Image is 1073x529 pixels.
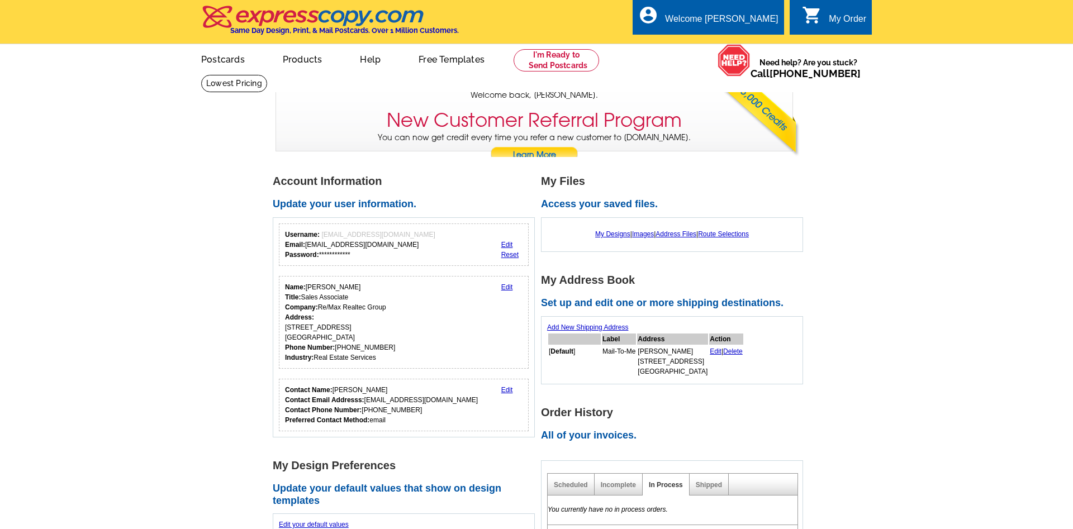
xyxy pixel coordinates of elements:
strong: Address: [285,313,314,321]
strong: Contact Email Addresss: [285,396,364,404]
a: Images [632,230,654,238]
strong: Company: [285,303,318,311]
strong: Phone Number: [285,344,335,351]
img: help [718,44,751,77]
strong: Contact Phone Number: [285,406,362,414]
strong: Name: [285,283,306,291]
strong: Password: [285,251,319,259]
a: Free Templates [401,45,502,72]
a: Reset [501,251,519,259]
span: Need help? Are you stuck? [751,57,866,79]
a: Add New Shipping Address [547,323,628,331]
a: Edit [501,241,513,249]
div: Your login information. [279,223,529,266]
h2: Access your saved files. [541,198,809,211]
strong: Title: [285,293,301,301]
h2: All of your invoices. [541,430,809,442]
a: Route Selections [698,230,749,238]
th: Label [602,333,636,345]
a: Postcards [183,45,263,72]
h1: My Address Book [541,274,809,286]
div: Welcome [PERSON_NAME] [665,14,778,30]
strong: Email: [285,241,305,249]
i: shopping_cart [802,5,822,25]
td: [ ] [548,346,601,377]
strong: Preferred Contact Method: [285,416,369,424]
a: Learn More [490,147,578,164]
h1: My Design Preferences [273,460,541,471]
a: In Process [649,481,683,489]
span: Call [751,68,861,79]
i: account_circle [638,5,658,25]
h2: Set up and edit one or more shipping destinations. [541,297,809,309]
h4: Same Day Design, Print, & Mail Postcards. Over 1 Million Customers. [230,26,459,35]
td: | [709,346,743,377]
b: Default [550,347,573,355]
a: Delete [723,347,743,355]
h1: Order History [541,407,809,418]
a: Scheduled [554,481,588,489]
a: Edit [501,283,513,291]
a: [PHONE_NUMBER] [770,68,861,79]
span: [EMAIL_ADDRESS][DOMAIN_NAME] [321,231,435,239]
div: Your personal details. [279,276,529,369]
div: [PERSON_NAME] [EMAIL_ADDRESS][DOMAIN_NAME] [PHONE_NUMBER] email [285,385,478,425]
div: My Order [829,14,866,30]
a: Edit your default values [279,521,349,528]
span: Welcome back, [PERSON_NAME]. [471,89,598,101]
h2: Update your default values that show on design templates [273,483,541,507]
em: You currently have no in process orders. [548,506,668,513]
a: My Designs [595,230,630,238]
div: [PERSON_NAME] Sales Associate Re/Max Realtec Group [STREET_ADDRESS] [GEOGRAPHIC_DATA] [PHONE_NUMB... [285,282,395,363]
a: Edit [710,347,721,355]
h2: Update your user information. [273,198,541,211]
h3: New Customer Referral Program [387,109,682,132]
h1: My Files [541,175,809,187]
p: You can now get credit every time you refer a new customer to [DOMAIN_NAME]. [276,132,792,164]
td: [PERSON_NAME] [STREET_ADDRESS] [GEOGRAPHIC_DATA] [637,346,708,377]
h1: Account Information [273,175,541,187]
a: Same Day Design, Print, & Mail Postcards. Over 1 Million Customers. [201,13,459,35]
a: shopping_cart My Order [802,12,866,26]
div: Who should we contact regarding order issues? [279,379,529,431]
th: Action [709,333,743,345]
div: | | | [547,223,797,245]
strong: Username: [285,231,320,239]
a: Help [342,45,398,72]
a: Address Files [656,230,696,238]
a: Shipped [696,481,722,489]
td: Mail-To-Me [602,346,636,377]
a: Incomplete [601,481,636,489]
strong: Industry: [285,354,314,361]
a: Products [265,45,340,72]
th: Address [637,333,708,345]
a: Edit [501,386,513,394]
strong: Contact Name: [285,386,333,394]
